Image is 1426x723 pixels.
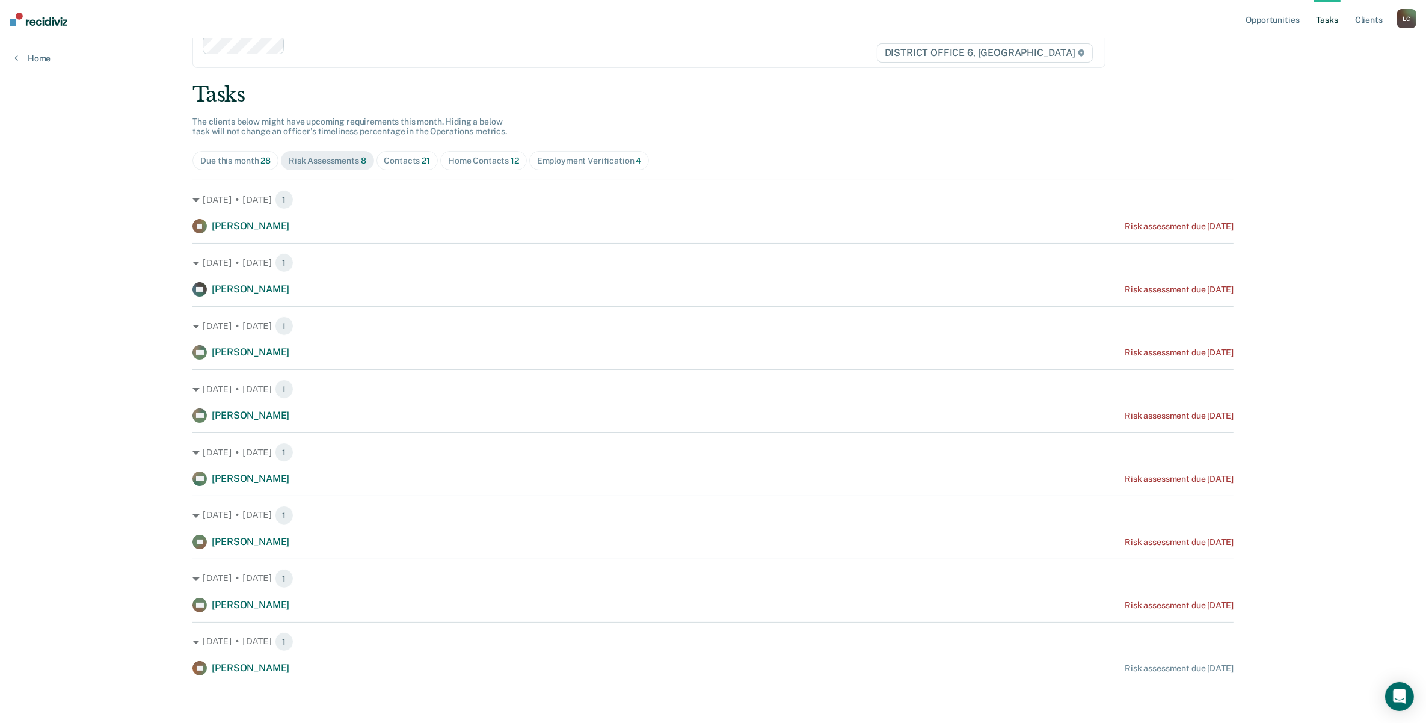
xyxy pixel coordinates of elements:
div: Due this month [200,156,271,166]
span: [PERSON_NAME] [212,536,289,547]
div: Home Contacts [448,156,519,166]
span: [PERSON_NAME] [212,220,289,232]
span: 1 [275,443,294,462]
div: Risk assessment due [DATE] [1125,663,1233,674]
div: Tasks [192,82,1233,107]
div: L C [1397,9,1416,28]
span: [PERSON_NAME] [212,599,289,611]
span: 1 [275,253,294,272]
span: The clients below might have upcoming requirements this month. Hiding a below task will not chang... [192,117,507,137]
div: [DATE] • [DATE] 1 [192,253,1233,272]
span: 21 [422,156,430,165]
span: DISTRICT OFFICE 6, [GEOGRAPHIC_DATA] [877,43,1093,63]
div: [DATE] • [DATE] 1 [192,316,1233,336]
span: 1 [275,632,294,651]
span: [PERSON_NAME] [212,346,289,358]
span: 28 [260,156,271,165]
div: Contacts [384,156,431,166]
div: Risk assessment due [DATE] [1125,411,1233,421]
a: Home [14,53,51,64]
div: [DATE] • [DATE] 1 [192,380,1233,399]
span: [PERSON_NAME] [212,662,289,674]
div: [DATE] • [DATE] 1 [192,443,1233,462]
img: Recidiviz [10,13,67,26]
div: Risk assessment due [DATE] [1125,537,1233,547]
div: [DATE] • [DATE] 1 [192,190,1233,209]
span: 1 [275,190,294,209]
div: [DATE] • [DATE] 1 [192,569,1233,588]
div: Risk assessment due [DATE] [1125,348,1233,358]
div: [DATE] • [DATE] 1 [192,632,1233,651]
span: 4 [636,156,642,165]
div: Risk Assessments [289,156,366,166]
div: Employment Verification [537,156,642,166]
span: [PERSON_NAME] [212,283,289,295]
div: Risk assessment due [DATE] [1125,600,1233,611]
span: 1 [275,316,294,336]
span: 8 [361,156,366,165]
span: 12 [511,156,519,165]
div: Risk assessment due [DATE] [1125,221,1233,232]
span: 1 [275,380,294,399]
div: Open Intercom Messenger [1385,682,1414,711]
div: [DATE] • [DATE] 1 [192,506,1233,525]
span: 1 [275,506,294,525]
span: 1 [275,569,294,588]
span: [PERSON_NAME] [212,473,289,484]
button: LC [1397,9,1416,28]
div: Risk assessment due [DATE] [1125,285,1233,295]
div: Risk assessment due [DATE] [1125,474,1233,484]
span: [PERSON_NAME] [212,410,289,421]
